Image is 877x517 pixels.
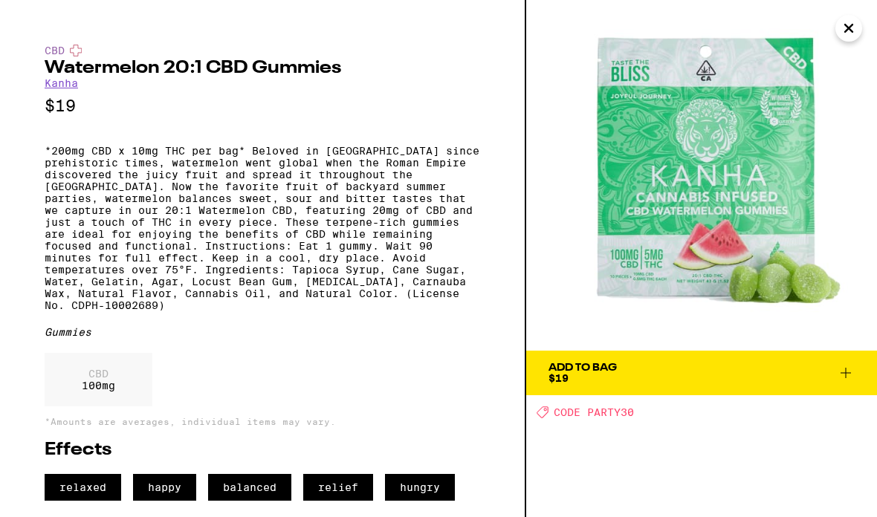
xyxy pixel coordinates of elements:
span: CODE PARTY30 [554,406,634,418]
h2: Watermelon 20:1 CBD Gummies [45,59,480,77]
p: $19 [45,97,480,115]
button: Close [835,15,862,42]
span: relaxed [45,474,121,501]
span: relief [303,474,373,501]
p: CBD [82,368,115,380]
div: CBD [45,45,480,56]
button: Add To Bag$19 [526,351,877,395]
div: Add To Bag [548,362,617,373]
a: Kanha [45,77,78,89]
h2: Effects [45,441,480,459]
img: cbdColor.svg [70,45,82,56]
p: *Amounts are averages, individual items may vary. [45,417,480,426]
div: 100 mg [45,353,152,406]
span: $19 [548,372,569,384]
span: balanced [208,474,291,501]
span: hungry [385,474,455,501]
div: Gummies [45,326,480,338]
p: *200mg CBD x 10mg THC per bag* Beloved in [GEOGRAPHIC_DATA] since prehistoric times, watermelon w... [45,145,480,311]
span: happy [133,474,196,501]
